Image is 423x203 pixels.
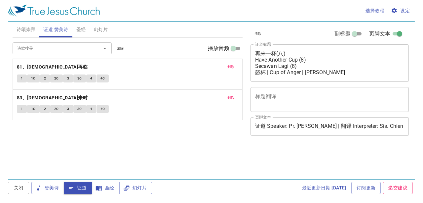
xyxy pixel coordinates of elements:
[77,76,82,81] span: 3C
[227,64,234,70] span: 删除
[299,182,349,194] a: 最近更新日期 [DATE]
[227,95,234,101] span: 删除
[17,94,88,102] b: 83、[DEMOGRAPHIC_DATA]来时
[117,45,124,51] span: 清除
[86,75,96,82] button: 4
[100,44,109,53] button: Open
[119,182,152,194] button: 幻灯片
[96,105,109,113] button: 4C
[17,63,89,71] button: 81、[DEMOGRAPHIC_DATA]再临
[90,76,92,81] span: 4
[27,105,40,113] button: 1C
[17,63,88,71] b: 81、[DEMOGRAPHIC_DATA]再临
[40,75,50,82] button: 2
[113,44,128,52] button: 清除
[27,75,40,82] button: 1C
[390,5,412,17] button: 设定
[73,105,86,113] button: 3C
[302,184,346,192] span: 最近更新日期 [DATE]
[255,50,404,76] textarea: 再来一杯(八) Have Another Cup (8) Secawan Lagi (8) 怒杯 | Cup of Anger | [PERSON_NAME]
[17,75,27,82] button: 1
[97,184,114,192] span: 圣经
[86,105,96,113] button: 4
[351,182,381,194] a: 订阅更新
[73,75,86,82] button: 3C
[254,31,261,37] span: 清除
[77,106,82,112] span: 3C
[54,106,59,112] span: 2C
[17,94,89,102] button: 83、[DEMOGRAPHIC_DATA]来时
[8,5,100,17] img: True Jesus Church
[17,105,27,113] button: 1
[67,106,69,112] span: 3
[31,76,36,81] span: 1C
[357,184,376,192] span: 订阅更新
[31,182,64,194] button: 赞美诗
[388,184,407,192] span: 递交建议
[40,105,50,113] button: 2
[13,184,24,192] span: 关闭
[21,106,23,112] span: 1
[208,44,229,52] span: 播放音频
[125,184,147,192] span: 幻灯片
[8,182,29,194] button: 关闭
[67,76,69,81] span: 3
[392,7,410,15] span: 设定
[44,76,46,81] span: 2
[90,106,92,112] span: 4
[365,7,385,15] span: 选择教程
[369,30,391,38] span: 页脚文本
[363,5,387,17] button: 选择教程
[334,30,350,38] span: 副标题
[76,25,86,34] span: 圣经
[54,76,59,81] span: 2C
[94,25,108,34] span: 幻灯片
[21,76,23,81] span: 1
[63,105,73,113] button: 3
[44,106,46,112] span: 2
[17,25,36,34] span: 诗颂崇拜
[223,94,238,102] button: 删除
[250,30,265,38] button: 清除
[92,182,120,194] button: 圣经
[37,184,59,192] span: 赞美诗
[383,182,413,194] a: 递交建议
[69,184,87,192] span: 证道
[31,106,36,112] span: 1C
[100,106,105,112] span: 4C
[50,75,63,82] button: 2C
[96,75,109,82] button: 4C
[223,63,238,71] button: 删除
[43,25,68,34] span: 证道 赞美诗
[50,105,63,113] button: 2C
[100,76,105,81] span: 4C
[64,182,92,194] button: 证道
[63,75,73,82] button: 3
